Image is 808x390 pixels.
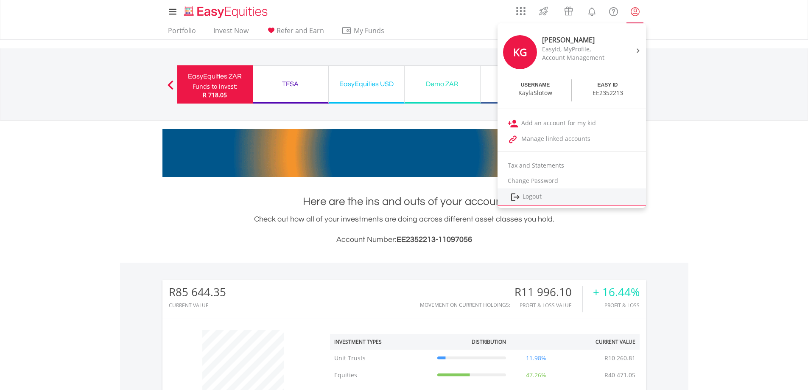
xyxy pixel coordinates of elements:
a: KG [PERSON_NAME] EasyId, MyProfile, Account Management USERNAME KaylaSlotow EASY ID EE2352213 [498,25,646,104]
a: Refer and Earn [263,26,327,39]
div: Profit & Loss [593,303,640,308]
div: Funds to invest: [193,82,238,91]
div: KG [503,35,537,69]
a: Notifications [581,2,603,19]
div: EasyEquities ZAR [182,70,248,82]
span: EE2352213-11097056 [397,236,472,244]
a: Tax and Statements [498,158,646,173]
a: FAQ's and Support [603,2,624,19]
a: My Profile [624,2,646,21]
td: R10 260.81 [600,350,640,367]
div: EASY ID [598,81,618,89]
a: Home page [181,2,271,19]
img: EasyEquities_Logo.png [182,5,271,19]
th: Current Value [562,334,640,350]
td: R40 471.05 [600,367,640,384]
a: Manage linked accounts [498,131,646,147]
td: Unit Trusts [330,350,433,367]
div: Check out how all of your investments are doing across different asset classes you hold. [162,213,646,246]
span: My Funds [341,25,397,36]
div: Demo USD [486,78,551,90]
div: R85 644.35 [169,286,226,298]
div: EasyEquities USD [334,78,399,90]
td: 11.98% [510,350,562,367]
div: TFSA [258,78,323,90]
div: [PERSON_NAME] [542,35,613,45]
div: EasyId, MyProfile, [542,45,613,53]
th: Investment Types [330,334,433,350]
img: thrive-v2.svg [537,4,551,18]
h3: Account Number: [162,234,646,246]
a: Add an account for my kid [498,115,646,131]
img: grid-menu-icon.svg [516,6,526,16]
a: Vouchers [556,2,581,18]
td: Equities [330,367,433,384]
a: AppsGrid [511,2,531,16]
div: R11 996.10 [514,286,582,298]
div: Distribution [472,338,506,345]
div: + 16.44% [593,286,640,298]
div: Movement on Current Holdings: [420,302,510,308]
img: EasyMortage Promotion Banner [162,129,646,177]
h1: Here are the ins and outs of your account [162,194,646,209]
a: Change Password [498,173,646,188]
div: USERNAME [521,81,550,89]
div: CURRENT VALUE [169,303,226,308]
a: Logout [498,188,646,206]
div: Profit & Loss Value [514,303,582,308]
span: R 718.05 [203,91,227,99]
img: vouchers-v2.svg [562,4,576,18]
div: Demo ZAR [410,78,475,90]
div: Account Management [542,53,613,62]
div: KaylaSlotow [518,89,552,97]
div: EE2352213 [593,89,623,97]
a: Portfolio [165,26,199,39]
td: 47.26% [510,367,562,384]
a: Invest Now [210,26,252,39]
span: Refer and Earn [277,26,324,35]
